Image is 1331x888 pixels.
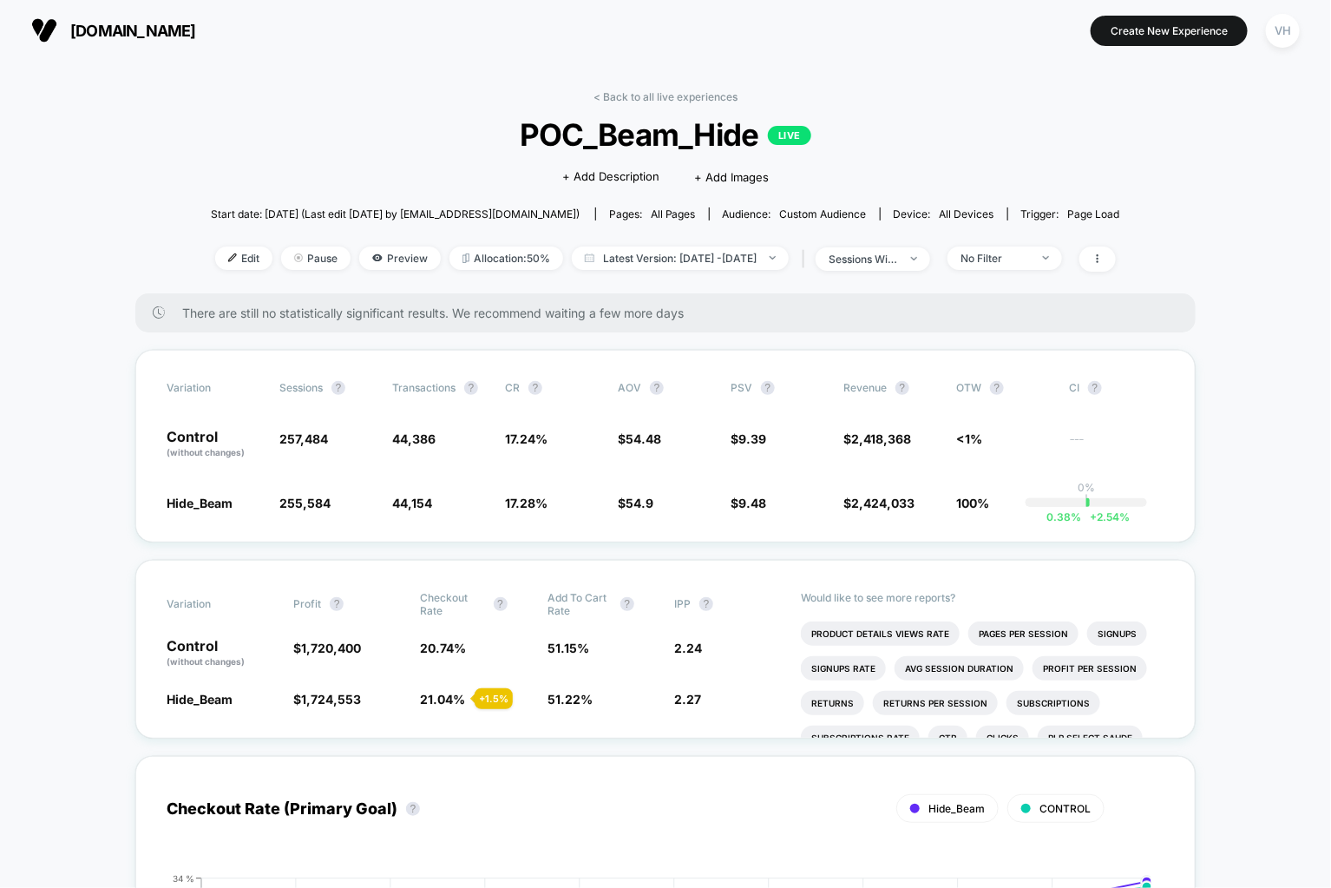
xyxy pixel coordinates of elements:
[674,597,691,610] span: IPP
[421,641,467,655] span: 20.74 %
[761,381,775,395] button: ?
[618,381,641,394] span: AOV
[182,306,1161,320] span: There are still no statistically significant results. We recommend waiting a few more days
[1091,16,1248,46] button: Create New Experience
[1088,381,1102,395] button: ?
[547,591,612,617] span: Add To Cart Rate
[731,496,766,510] span: $
[1261,13,1305,49] button: VH
[620,597,634,611] button: ?
[928,802,985,815] span: Hide_Beam
[780,207,867,220] span: Custom Audience
[26,16,201,44] button: [DOMAIN_NAME]
[167,692,233,707] span: Hide_Beam
[301,641,361,655] span: 1,720,400
[279,381,323,394] span: Sessions
[330,597,344,611] button: ?
[31,17,57,43] img: Visually logo
[911,257,917,260] img: end
[968,622,1079,646] li: Pages Per Session
[851,496,915,510] span: 2,424,033
[547,692,593,707] span: 51.22 %
[293,597,321,610] span: Profit
[797,247,816,272] span: |
[257,116,1075,153] span: POC_Beam_Hide
[880,207,1007,220] span: Device:
[801,656,886,681] li: Signups Rate
[1021,207,1120,220] div: Trigger:
[723,207,867,220] div: Audience:
[618,496,653,510] span: $
[699,597,713,611] button: ?
[562,168,659,186] span: + Add Description
[494,597,508,611] button: ?
[1081,510,1130,523] span: 2.54 %
[651,207,696,220] span: all pages
[475,688,513,709] div: + 1.5 %
[572,247,789,270] span: Latest Version: [DATE] - [DATE]
[167,447,245,457] span: (without changes)
[505,431,547,446] span: 17.24 %
[167,656,245,667] span: (without changes)
[738,431,766,446] span: 9.39
[331,381,345,395] button: ?
[167,381,262,395] span: Variation
[585,253,594,262] img: calendar
[505,496,547,510] span: 17.28 %
[626,431,661,446] span: 54.48
[167,430,262,459] p: Control
[1069,381,1164,395] span: CI
[392,431,436,446] span: 44,386
[829,253,898,266] div: sessions with impression
[1039,802,1091,815] span: CONTROL
[1046,510,1081,523] span: 0.38 %
[768,126,811,145] p: LIVE
[293,641,361,655] span: $
[421,591,485,617] span: Checkout Rate
[843,431,911,446] span: $
[731,381,752,394] span: PSV
[990,381,1004,395] button: ?
[173,873,194,884] tspan: 34 %
[770,256,776,260] img: end
[167,639,276,668] p: Control
[873,691,998,715] li: Returns Per Session
[618,431,661,446] span: $
[626,496,653,510] span: 54.9
[392,381,456,394] span: Transactions
[1033,656,1147,681] li: Profit Per Session
[956,381,1052,395] span: OTW
[843,496,915,510] span: $
[976,726,1029,750] li: Clicks
[843,381,887,394] span: Revenue
[449,247,563,270] span: Allocation: 50%
[801,591,1164,604] p: Would like to see more reports?
[528,381,542,395] button: ?
[215,247,272,270] span: Edit
[738,496,766,510] span: 9.48
[609,207,696,220] div: Pages:
[279,431,328,446] span: 257,484
[294,253,303,262] img: end
[1043,256,1049,260] img: end
[1266,14,1300,48] div: VH
[961,252,1030,265] div: No Filter
[301,692,361,707] span: 1,724,553
[1068,207,1120,220] span: Page Load
[392,496,432,510] span: 44,154
[801,726,920,750] li: Subscriptions Rate
[547,641,589,655] span: 51.15 %
[211,207,580,220] span: Start date: [DATE] (Last edit [DATE] by [EMAIL_ADDRESS][DOMAIN_NAME])
[956,496,989,510] span: 100%
[167,591,262,617] span: Variation
[928,726,967,750] li: Ctr
[1090,510,1097,523] span: +
[293,692,361,707] span: $
[593,90,738,103] a: < Back to all live experiences
[801,622,960,646] li: Product Details Views Rate
[694,170,769,184] span: + Add Images
[167,496,233,510] span: Hide_Beam
[279,496,331,510] span: 255,584
[1069,434,1164,459] span: ---
[895,381,909,395] button: ?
